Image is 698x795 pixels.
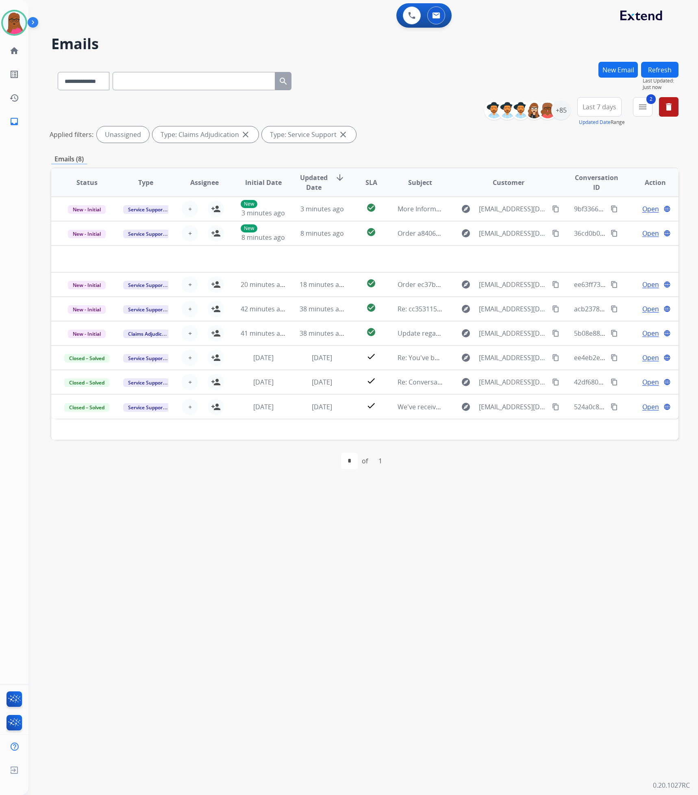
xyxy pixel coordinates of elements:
[583,105,616,109] span: Last 7 days
[241,130,250,139] mat-icon: close
[398,402,527,411] span: We've received your message 💌 -4293381
[366,401,376,411] mat-icon: check
[123,230,170,238] span: Service Support
[123,330,179,338] span: Claims Adjudication
[372,453,389,469] div: 1
[9,117,19,126] mat-icon: inbox
[312,378,332,387] span: [DATE]
[611,305,618,313] mat-icon: content_copy
[300,204,344,213] span: 3 minutes ago
[211,402,221,412] mat-icon: person_add
[620,168,678,197] th: Action
[253,378,274,387] span: [DATE]
[611,403,618,411] mat-icon: content_copy
[241,280,288,289] span: 20 minutes ago
[642,304,659,314] span: Open
[493,178,524,187] span: Customer
[461,228,471,238] mat-icon: explore
[152,126,259,143] div: Type: Claims Adjudication
[663,281,671,288] mat-icon: language
[50,130,94,139] p: Applied filters:
[3,11,26,34] img: avatar
[408,178,432,187] span: Subject
[598,62,638,78] button: New Email
[574,280,694,289] span: ee63ff73-b815-41cc-b9f8-d3911811f2a6
[366,352,376,361] mat-icon: check
[68,230,106,238] span: New - Initial
[51,154,87,164] p: Emails (8)
[182,276,198,293] button: +
[182,325,198,341] button: +
[574,204,698,213] span: 9bf33669-d726-4149-9e47-ac2c6ebaab7c
[479,328,547,338] span: [EMAIL_ADDRESS][DOMAIN_NAME]
[211,280,221,289] mat-icon: person_add
[574,173,620,192] span: Conversation ID
[338,130,348,139] mat-icon: close
[68,330,106,338] span: New - Initial
[123,403,170,412] span: Service Support
[633,97,652,117] button: 2
[663,403,671,411] mat-icon: language
[643,84,678,91] span: Just now
[312,353,332,362] span: [DATE]
[241,329,288,338] span: 41 minutes ago
[365,178,377,187] span: SLA
[552,354,559,361] mat-icon: content_copy
[188,228,192,238] span: +
[362,456,368,466] div: of
[9,46,19,56] mat-icon: home
[123,281,170,289] span: Service Support
[479,304,547,314] span: [EMAIL_ADDRESS][DOMAIN_NAME]
[642,402,659,412] span: Open
[552,205,559,213] mat-icon: content_copy
[300,304,347,313] span: 38 minutes ago
[643,78,678,84] span: Last Updated:
[211,204,221,214] mat-icon: person_add
[97,126,149,143] div: Unassigned
[461,280,471,289] mat-icon: explore
[461,377,471,387] mat-icon: explore
[398,378,516,387] span: Re: Conversation with [PERSON_NAME]
[138,178,153,187] span: Type
[366,303,376,313] mat-icon: check_circle
[241,200,257,208] p: New
[461,353,471,363] mat-icon: explore
[241,304,288,313] span: 42 minutes ago
[398,229,542,238] span: Order a840650a-9a08-44ee-b7ea-4aa5c8cc8989
[611,205,618,213] mat-icon: content_copy
[398,280,541,289] span: Order ec37bf84-eab0-4b9f-9eae-50d7119d9a7e
[182,350,198,366] button: +
[300,280,347,289] span: 18 minutes ago
[211,304,221,314] mat-icon: person_add
[312,402,332,411] span: [DATE]
[577,97,622,117] button: Last 7 days
[663,354,671,361] mat-icon: language
[188,353,192,363] span: +
[182,201,198,217] button: +
[76,178,98,187] span: Status
[646,94,656,104] span: 2
[241,233,285,242] span: 8 minutes ago
[461,204,471,214] mat-icon: explore
[245,178,282,187] span: Initial Date
[68,205,106,214] span: New - Initial
[398,353,664,362] span: Re: You've been assigned a new service order: a666ecca-0fb0-42d4-96d3-dda5c106657e
[552,281,559,288] mat-icon: content_copy
[642,204,659,214] span: Open
[398,204,573,213] span: More Information Needed: 2484206300 - [PERSON_NAME]
[551,100,571,120] div: +85
[642,228,659,238] span: Open
[190,178,219,187] span: Assignee
[579,119,611,126] button: Updated Date
[653,780,690,790] p: 0.20.1027RC
[253,353,274,362] span: [DATE]
[51,36,678,52] h2: Emails
[479,402,547,412] span: [EMAIL_ADDRESS][DOMAIN_NAME]
[366,203,376,213] mat-icon: check_circle
[211,377,221,387] mat-icon: person_add
[188,304,192,314] span: +
[552,305,559,313] mat-icon: content_copy
[611,230,618,237] mat-icon: content_copy
[68,281,106,289] span: New - Initial
[663,330,671,337] mat-icon: language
